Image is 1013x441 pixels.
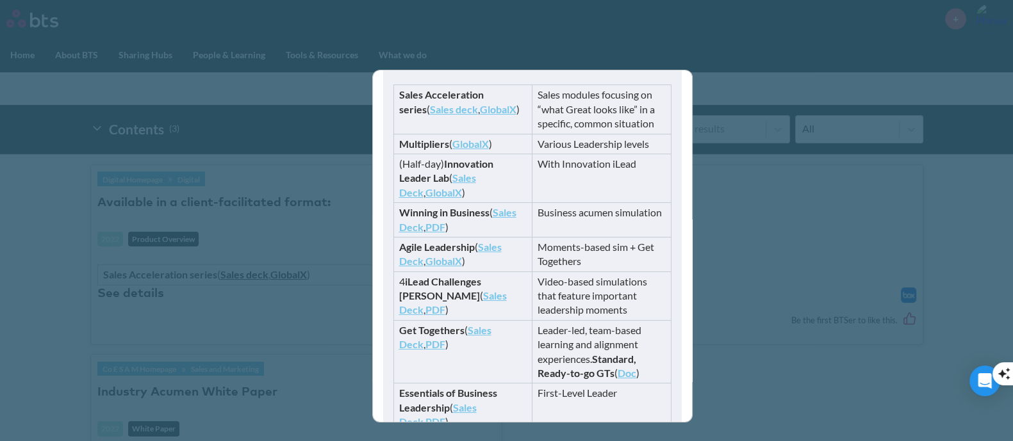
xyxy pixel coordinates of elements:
strong: Multipliers [399,138,449,150]
td: ( , ) [393,203,532,237]
a: Sales deck [430,103,478,115]
a: PDF [425,303,445,316]
td: Leader-led, team-based learning and alignment experiences. ( ) [532,320,671,383]
td: ( , ) [393,320,532,383]
a: GlobalX [480,103,516,115]
strong: iLead Challenges [PERSON_NAME] [399,275,481,301]
a: Sales Deck [399,206,516,232]
strong: Essentials of Business Leadership [399,387,497,413]
td: Video-based simulations that feature important leadership moments [532,271,671,320]
a: PDF [425,415,445,428]
td: ( , ) [393,237,532,271]
td: Business acumen simulation [532,203,671,237]
td: ( , ) [393,383,532,432]
td: Various Leadership levels [532,134,671,154]
strong: Innovation Leader Lab [399,157,493,184]
td: ( ) [393,134,532,154]
td: 4 ( , ) [393,271,532,320]
div: Open Intercom Messenger [969,365,1000,396]
td: First-Level Leader [532,383,671,432]
td: Sales modules focusing on “what Great looks like” in a specific, common situation [532,85,671,134]
td: ( , ) [393,85,532,134]
a: GlobalX [452,138,489,150]
a: Sales Deck [399,172,476,198]
a: Doc [618,367,636,379]
strong: Winning in Business [399,206,490,218]
strong: Get Togethers [399,324,465,336]
td: With Innovation iLead [532,154,671,202]
td: (Half-day) ( , ) [393,154,532,202]
strong: Sales Acceleration series [399,88,484,115]
strong: Agile Leadership [399,241,475,253]
td: Moments-based sim + Get Togethers [532,237,671,271]
a: GlobalX [425,255,462,267]
a: PDF [425,221,445,233]
a: PDF [425,338,445,350]
a: GlobalX [425,186,462,198]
